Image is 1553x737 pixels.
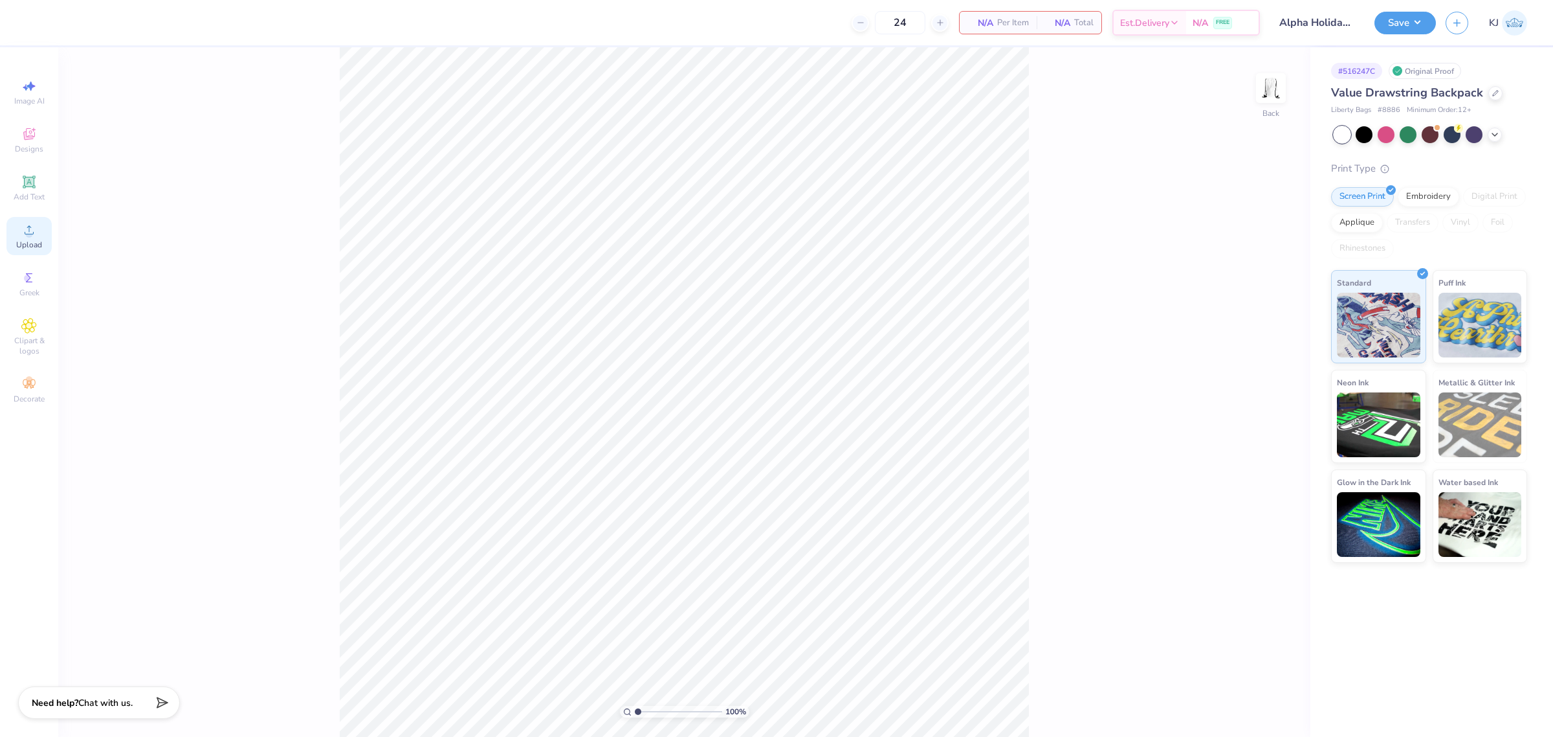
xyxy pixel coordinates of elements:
[1262,108,1279,119] div: Back
[1044,16,1070,30] span: N/A
[14,394,45,404] span: Decorate
[1337,475,1411,489] span: Glow in the Dark Ink
[1331,85,1483,100] span: Value Drawstring Backpack
[1270,10,1365,36] input: Untitled Design
[997,16,1029,30] span: Per Item
[1389,63,1461,79] div: Original Proof
[16,240,42,250] span: Upload
[967,16,993,30] span: N/A
[1216,18,1229,27] span: FREE
[14,192,45,202] span: Add Text
[1331,105,1371,116] span: Liberty Bags
[1337,376,1369,389] span: Neon Ink
[6,335,52,356] span: Clipart & logos
[1331,187,1394,207] div: Screen Print
[1438,276,1466,289] span: Puff Ink
[1489,10,1527,36] a: KJ
[1463,187,1526,207] div: Digital Print
[1438,392,1522,457] img: Metallic & Glitter Ink
[1337,293,1420,357] img: Standard
[1374,12,1436,34] button: Save
[1407,105,1471,116] span: Minimum Order: 12 +
[1193,16,1208,30] span: N/A
[1438,293,1522,357] img: Puff Ink
[1331,239,1394,258] div: Rhinestones
[1331,213,1383,232] div: Applique
[1331,161,1527,176] div: Print Type
[32,697,78,709] strong: Need help?
[78,697,133,709] span: Chat with us.
[1378,105,1400,116] span: # 8886
[15,144,43,154] span: Designs
[725,706,746,718] span: 100 %
[1337,492,1420,557] img: Glow in the Dark Ink
[1482,213,1513,232] div: Foil
[1120,16,1169,30] span: Est. Delivery
[1074,16,1094,30] span: Total
[1337,276,1371,289] span: Standard
[1442,213,1479,232] div: Vinyl
[1489,16,1499,30] span: KJ
[875,11,925,34] input: – –
[14,96,45,106] span: Image AI
[1438,376,1515,389] span: Metallic & Glitter Ink
[1258,75,1284,101] img: Back
[1438,475,1498,489] span: Water based Ink
[1502,10,1527,36] img: Kendra Jingco
[19,288,39,298] span: Greek
[1387,213,1438,232] div: Transfers
[1438,492,1522,557] img: Water based Ink
[1331,63,1382,79] div: # 516247C
[1398,187,1459,207] div: Embroidery
[1337,392,1420,457] img: Neon Ink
